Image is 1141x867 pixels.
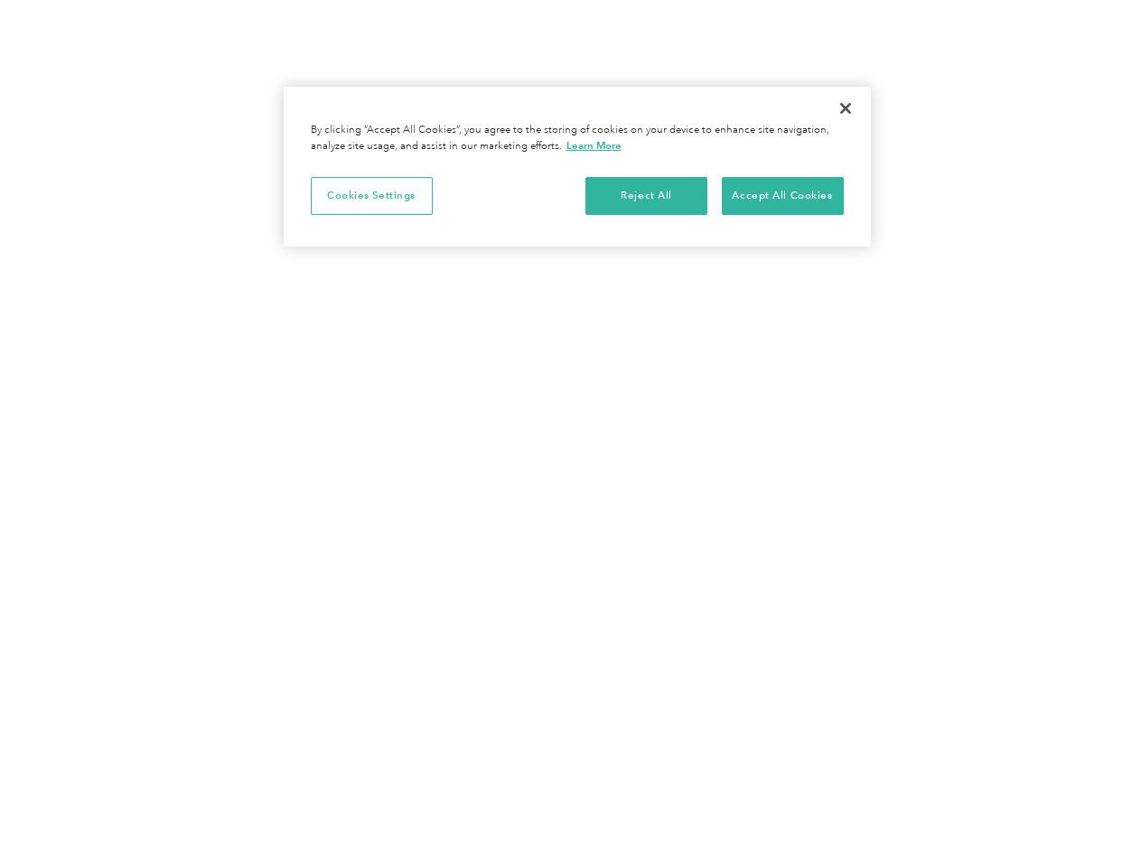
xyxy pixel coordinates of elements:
div: By clicking “Accept All Cookies”, you agree to the storing of cookies on your device to enhance s... [311,123,844,154]
a: More information about your privacy, opens in a new tab [566,139,622,152]
button: Cookies Settings [311,177,433,215]
div: Privacy [284,87,871,247]
div: Cookie banner [284,87,871,247]
button: Reject All [585,177,707,215]
button: Accept All Cookies [722,177,844,215]
button: Close [826,89,865,128]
